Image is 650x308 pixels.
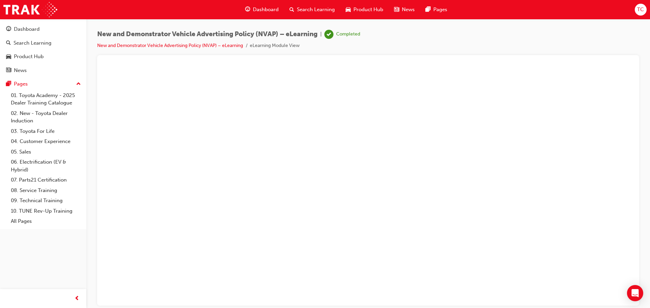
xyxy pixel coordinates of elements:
[6,68,11,74] span: news-icon
[76,80,81,89] span: up-icon
[402,6,415,14] span: News
[420,3,453,17] a: pages-iconPages
[433,6,447,14] span: Pages
[324,30,333,39] span: learningRecordVerb_COMPLETE-icon
[8,175,84,185] a: 07. Parts21 Certification
[3,22,84,78] button: DashboardSearch LearningProduct HubNews
[627,285,643,301] div: Open Intercom Messenger
[3,23,84,35] a: Dashboard
[8,147,84,157] a: 05. Sales
[346,5,351,14] span: car-icon
[14,25,40,33] div: Dashboard
[6,81,11,87] span: pages-icon
[250,42,300,50] li: eLearning Module View
[6,26,11,32] span: guage-icon
[3,78,84,90] button: Pages
[8,185,84,196] a: 08. Service Training
[6,40,11,46] span: search-icon
[637,6,644,14] span: TC
[340,3,389,17] a: car-iconProduct Hub
[8,206,84,216] a: 10. TUNE Rev-Up Training
[389,3,420,17] a: news-iconNews
[3,2,57,17] img: Trak
[8,126,84,137] a: 03. Toyota For Life
[253,6,279,14] span: Dashboard
[635,4,647,16] button: TC
[8,136,84,147] a: 04. Customer Experience
[74,294,80,303] span: prev-icon
[8,90,84,108] a: 01. Toyota Academy - 2025 Dealer Training Catalogue
[14,80,28,88] div: Pages
[245,5,250,14] span: guage-icon
[3,50,84,63] a: Product Hub
[8,157,84,175] a: 06. Electrification (EV & Hybrid)
[353,6,383,14] span: Product Hub
[14,67,27,74] div: News
[426,5,431,14] span: pages-icon
[320,30,322,38] span: |
[8,216,84,227] a: All Pages
[240,3,284,17] a: guage-iconDashboard
[8,108,84,126] a: 02. New - Toyota Dealer Induction
[289,5,294,14] span: search-icon
[336,31,360,38] div: Completed
[297,6,335,14] span: Search Learning
[14,53,44,61] div: Product Hub
[8,195,84,206] a: 09. Technical Training
[97,43,243,48] a: New and Demonstrator Vehicle Advertising Policy (NVAP) – eLearning
[6,54,11,60] span: car-icon
[97,30,318,38] span: New and Demonstrator Vehicle Advertising Policy (NVAP) – eLearning
[3,37,84,49] a: Search Learning
[394,5,399,14] span: news-icon
[284,3,340,17] a: search-iconSearch Learning
[14,39,51,47] div: Search Learning
[3,64,84,77] a: News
